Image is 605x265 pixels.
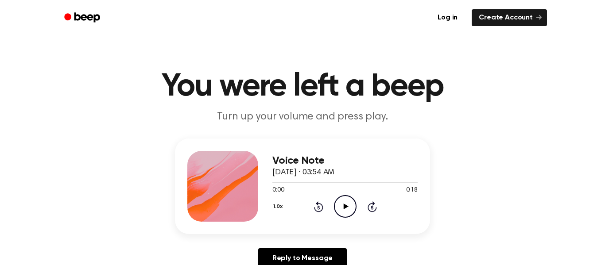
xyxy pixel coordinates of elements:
a: Log in [429,8,466,28]
h3: Voice Note [272,155,418,167]
h1: You were left a beep [76,71,529,103]
span: 0:00 [272,186,284,195]
span: [DATE] · 03:54 AM [272,169,334,177]
span: 0:18 [406,186,418,195]
p: Turn up your volume and press play. [132,110,473,124]
a: Create Account [472,9,547,26]
button: 1.0x [272,199,286,214]
a: Beep [58,9,108,27]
